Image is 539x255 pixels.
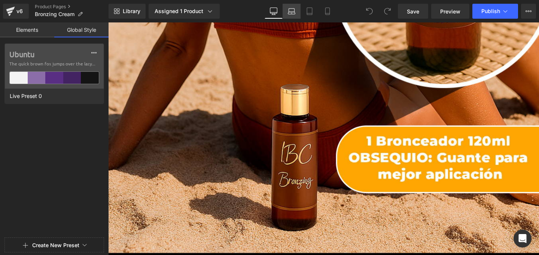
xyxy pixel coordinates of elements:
[472,4,518,19] button: Publish
[35,11,74,17] span: Bronzing Cream
[155,7,214,15] div: Assigned 1 Product
[301,4,319,19] a: Tablet
[54,22,109,37] a: Global Style
[407,7,419,15] span: Save
[265,4,283,19] a: Desktop
[481,8,500,14] span: Publish
[521,4,536,19] button: More
[362,4,377,19] button: Undo
[8,91,44,101] span: Live Preset 0
[431,4,469,19] a: Preview
[35,4,109,10] a: Product Pages
[123,8,140,15] span: Library
[32,237,79,253] button: Create New Preset
[319,4,337,19] a: Mobile
[283,4,301,19] a: Laptop
[9,50,99,59] label: Ubuntu
[440,7,460,15] span: Preview
[514,230,532,248] div: Open Intercom Messenger
[109,4,146,19] a: New Library
[9,60,99,67] span: The quick brown fox jumps over the lazy...
[3,4,29,19] a: v6
[380,4,395,19] button: Redo
[15,6,24,16] div: v6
